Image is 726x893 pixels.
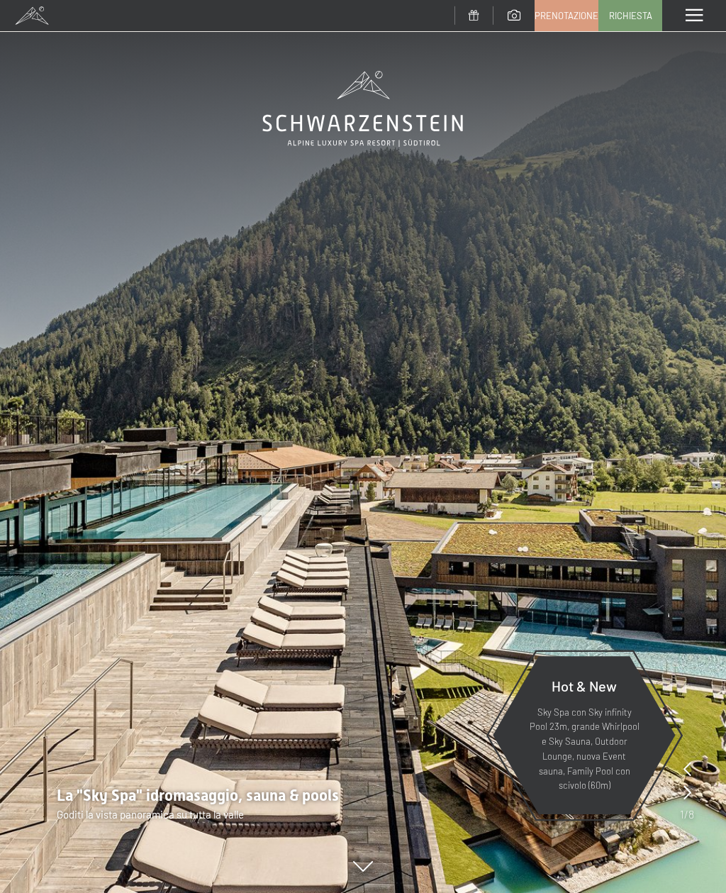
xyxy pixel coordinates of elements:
span: Hot & New [552,677,617,694]
span: / [684,806,688,822]
a: Hot & New Sky Spa con Sky infinity Pool 23m, grande Whirlpool e Sky Sauna, Outdoor Lounge, nuova ... [492,655,676,815]
a: Richiesta [599,1,661,30]
p: Sky Spa con Sky infinity Pool 23m, grande Whirlpool e Sky Sauna, Outdoor Lounge, nuova Event saun... [527,705,641,794]
a: Prenotazione [535,1,598,30]
span: 8 [688,806,694,822]
span: Goditi la vista panoramica su tutta la valle [57,808,244,821]
span: 1 [680,806,684,822]
span: Prenotazione [535,9,598,22]
span: La "Sky Spa" idromasaggio, sauna & pools [57,787,339,804]
span: Richiesta [609,9,652,22]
